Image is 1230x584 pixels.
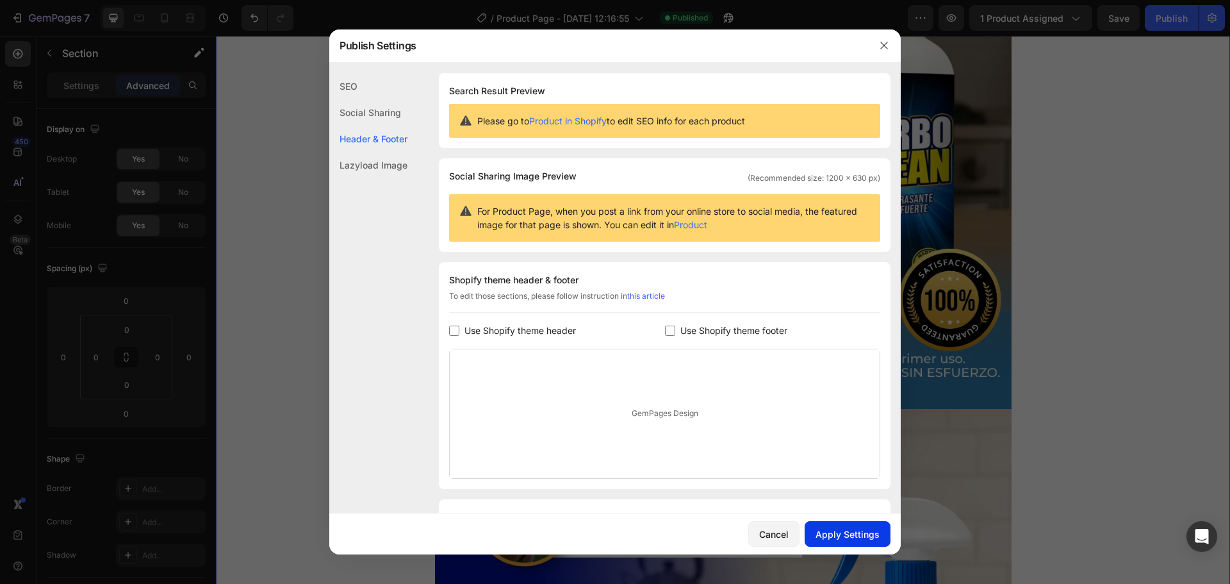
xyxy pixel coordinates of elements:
[680,323,787,338] span: Use Shopify theme footer
[477,114,745,128] span: Please go to to edit SEO info for each product
[759,528,789,541] div: Cancel
[529,115,607,126] a: Product in Shopify
[449,272,880,288] div: Shopify theme header & footer
[464,323,576,338] span: Use Shopify theme header
[449,510,880,525] div: Lazyload Image
[449,169,577,184] span: Social Sharing Image Preview
[450,349,880,478] div: GemPages Design
[329,126,407,152] div: Header & Footer
[329,152,407,178] div: Lazyload Image
[449,83,880,99] h1: Search Result Preview
[449,290,880,313] div: To edit those sections, please follow instruction in
[477,204,870,231] span: For Product Page, when you post a link from your online store to social media, the featured image...
[1186,521,1217,552] div: Open Intercom Messenger
[329,73,407,99] div: SEO
[748,172,880,184] span: (Recommended size: 1200 x 630 px)
[805,521,890,547] button: Apply Settings
[329,29,867,62] div: Publish Settings
[748,521,799,547] button: Cancel
[627,291,665,301] a: this article
[816,528,880,541] div: Apply Settings
[674,219,707,230] a: Product
[329,99,407,126] div: Social Sharing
